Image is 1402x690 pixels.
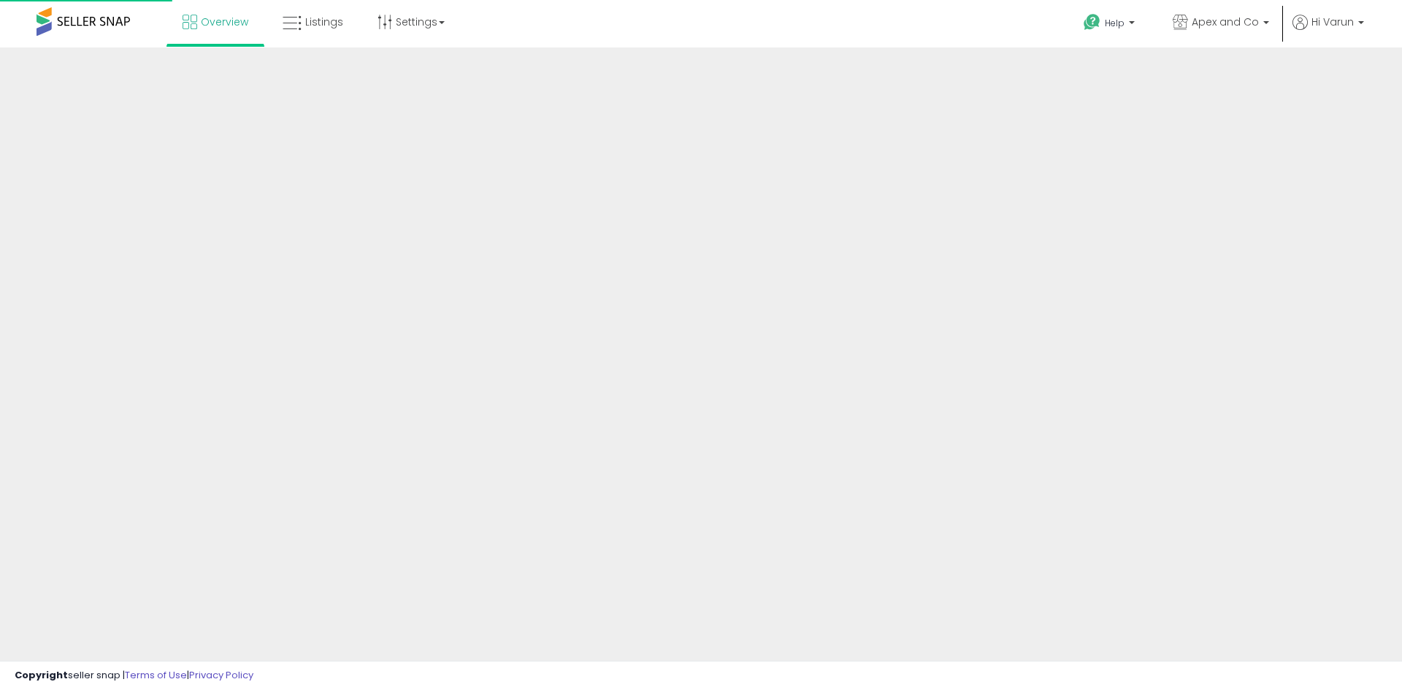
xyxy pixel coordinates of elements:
[1192,15,1259,29] span: Apex and Co
[1072,2,1149,47] a: Help
[1311,15,1354,29] span: Hi Varun
[1105,17,1125,29] span: Help
[1083,13,1101,31] i: Get Help
[1292,15,1364,47] a: Hi Varun
[305,15,343,29] span: Listings
[201,15,248,29] span: Overview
